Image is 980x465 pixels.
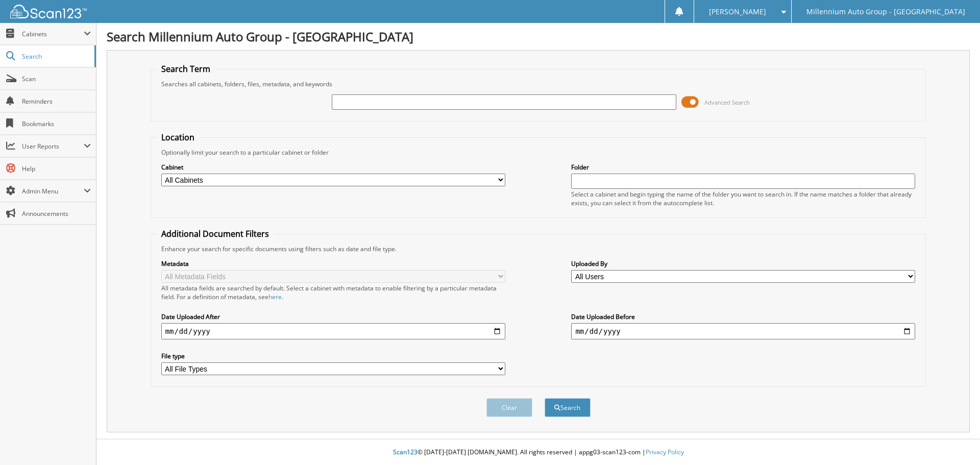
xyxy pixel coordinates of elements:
div: Enhance your search for specific documents using filters such as date and file type. [156,244,921,253]
div: © [DATE]-[DATE] [DOMAIN_NAME]. All rights reserved | appg03-scan123-com | [96,440,980,465]
label: File type [161,352,505,360]
span: Millennium Auto Group - [GEOGRAPHIC_DATA] [806,9,965,15]
span: Help [22,164,91,173]
legend: Search Term [156,63,215,75]
button: Clear [486,398,532,417]
span: Admin Menu [22,187,84,195]
span: Scan [22,75,91,83]
label: Metadata [161,259,505,268]
label: Date Uploaded Before [571,312,915,321]
button: Search [545,398,591,417]
input: end [571,323,915,339]
input: start [161,323,505,339]
div: All metadata fields are searched by default. Select a cabinet with metadata to enable filtering b... [161,284,505,301]
label: Date Uploaded After [161,312,505,321]
span: Cabinets [22,30,84,38]
span: Scan123 [393,448,418,456]
label: Folder [571,163,915,172]
h1: Search Millennium Auto Group - [GEOGRAPHIC_DATA] [107,28,970,45]
div: Searches all cabinets, folders, files, metadata, and keywords [156,80,921,88]
label: Uploaded By [571,259,915,268]
legend: Additional Document Filters [156,228,274,239]
span: Bookmarks [22,119,91,128]
div: Optionally limit your search to a particular cabinet or folder [156,148,921,157]
span: Advanced Search [704,99,750,106]
span: Reminders [22,97,91,106]
div: Select a cabinet and begin typing the name of the folder you want to search in. If the name match... [571,190,915,207]
span: [PERSON_NAME] [709,9,766,15]
span: Announcements [22,209,91,218]
img: scan123-logo-white.svg [10,5,87,18]
a: Privacy Policy [646,448,684,456]
label: Cabinet [161,163,505,172]
span: User Reports [22,142,84,151]
legend: Location [156,132,200,143]
span: Search [22,52,89,61]
a: here [268,292,282,301]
